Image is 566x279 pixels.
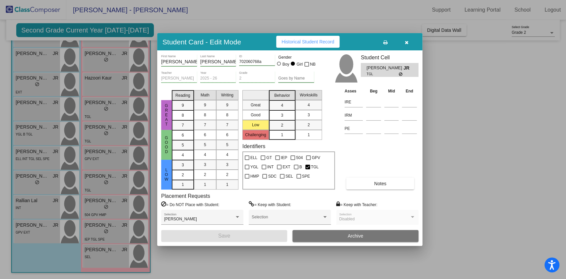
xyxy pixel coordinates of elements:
span: 1 [281,132,283,138]
span: Great [163,103,169,127]
span: 2 [182,172,184,178]
span: 7 [182,122,184,128]
span: INT [267,163,274,171]
span: 2 [281,122,283,128]
span: 5 [226,142,228,148]
span: 9 [204,102,206,108]
span: 9 [182,102,184,108]
span: 7 [204,122,206,128]
span: 8 [226,112,228,118]
th: Beg [364,87,383,95]
input: grade [239,76,275,81]
span: SEL [285,172,293,180]
span: 1 [182,182,184,188]
span: EXT [283,163,290,171]
label: Identifiers [242,143,265,149]
span: 7 [226,122,228,128]
button: Save [161,230,287,242]
input: goes by name [278,76,314,81]
span: Low [163,168,169,182]
span: IEP [281,154,287,162]
span: B [299,163,302,171]
span: 4 [307,102,310,108]
span: 6 [182,132,184,138]
span: 6 [204,132,206,138]
span: HMP [250,172,259,180]
th: End [400,87,418,95]
span: 8 [182,112,184,118]
div: Girl [296,61,303,67]
span: Behavior [274,92,290,98]
label: = Do NOT Place with Student: [161,201,219,208]
span: 6 [226,132,228,138]
span: YGL [250,163,258,171]
span: 4 [281,102,283,108]
span: 504 [296,154,303,162]
span: 4 [204,152,206,158]
input: assessment [345,97,363,107]
span: JR [404,65,413,72]
label: Placement Requests [161,193,210,199]
button: Notes [346,178,414,190]
span: Disabled [339,217,355,221]
span: 3 [182,162,184,168]
span: Good [163,136,169,154]
span: NB [310,60,316,68]
input: assessment [345,124,363,134]
input: Enter ID [239,60,275,64]
button: Archive [292,230,418,242]
span: 2 [226,172,228,178]
span: ELL [250,154,257,162]
h3: Student Card - Edit Mode [162,38,241,46]
span: Historical Student Record [282,39,334,44]
span: 3 [281,112,283,118]
label: = Keep with Teacher: [336,201,377,208]
span: Reading [175,92,190,98]
span: Workskills [300,92,318,98]
input: teacher [161,76,197,81]
span: Save [218,233,230,239]
span: 3 [307,112,310,118]
h3: Student Cell [361,54,418,61]
span: 5 [182,142,184,148]
mat-label: Gender [278,54,314,60]
span: 5 [204,142,206,148]
span: GPV [312,154,320,162]
span: 9 [226,102,228,108]
span: TGL [311,163,319,171]
span: SPE [302,172,310,180]
span: 1 [307,132,310,138]
span: GT [266,154,272,162]
span: 4 [182,152,184,158]
span: TGL [366,72,399,77]
th: Mid [383,87,400,95]
span: 2 [204,172,206,178]
div: Boy [282,61,289,67]
span: Math [201,92,210,98]
span: [PERSON_NAME] [366,65,403,72]
label: = Keep with Student: [249,201,291,208]
input: year [200,76,236,81]
span: 2 [307,122,310,128]
span: Notes [374,181,386,186]
span: 1 [204,182,206,188]
span: 3 [226,162,228,168]
button: Historical Student Record [276,36,340,48]
span: SDC [268,172,276,180]
span: 4 [226,152,228,158]
span: [PERSON_NAME] [164,217,197,221]
span: 1 [226,182,228,188]
th: Asses [343,87,364,95]
input: assessment [345,110,363,120]
span: Writing [221,92,233,98]
span: 8 [204,112,206,118]
span: Archive [348,233,363,239]
span: 3 [204,162,206,168]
